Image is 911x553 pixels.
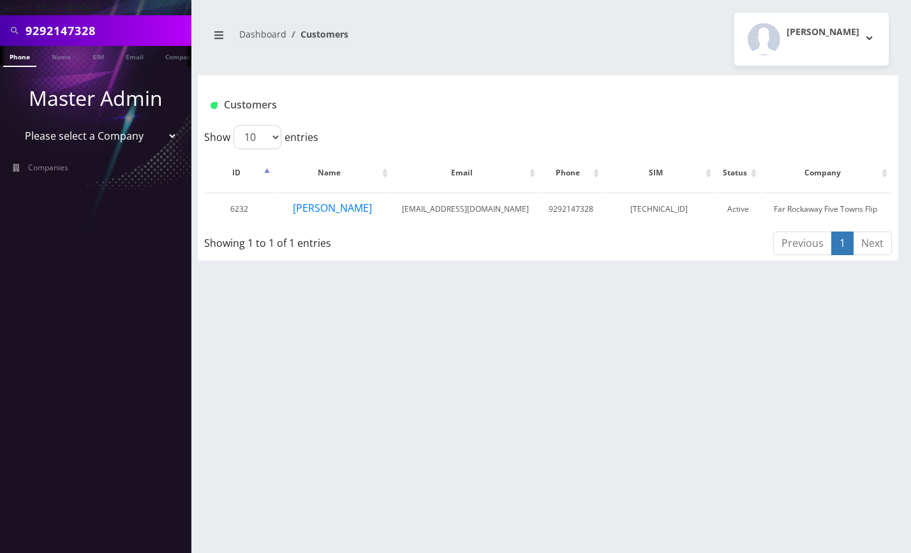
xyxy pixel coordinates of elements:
button: [PERSON_NAME] [734,13,889,66]
nav: breadcrumb [207,21,538,57]
select: Showentries [233,125,281,149]
a: Company [159,46,202,66]
a: Name [45,46,77,66]
li: Customers [286,27,348,41]
a: Phone [3,46,36,67]
h1: Customers [211,99,770,111]
button: [PERSON_NAME] [292,200,373,216]
td: [TECHNICAL_ID] [604,193,715,225]
h2: [PERSON_NAME] [787,27,859,38]
span: Companies [28,162,68,173]
a: Email [119,46,150,66]
th: SIM: activate to sort column ascending [604,154,715,191]
td: Active [716,193,760,225]
a: Next [853,232,892,255]
a: Previous [773,232,832,255]
th: Phone: activate to sort column ascending [540,154,602,191]
td: 9292147328 [540,193,602,225]
th: Name: activate to sort column ascending [274,154,390,191]
strong: Global [66,1,99,15]
th: Email: activate to sort column ascending [392,154,538,191]
th: Company: activate to sort column ascending [761,154,891,191]
th: ID: activate to sort column descending [205,154,273,191]
label: Show entries [204,125,318,149]
div: Showing 1 to 1 of 1 entries [204,230,481,251]
td: [EMAIL_ADDRESS][DOMAIN_NAME] [392,193,538,225]
a: Dashboard [239,28,286,40]
a: 1 [831,232,854,255]
input: Search All Companies [26,18,188,43]
a: SIM [86,46,110,66]
td: 6232 [205,193,273,225]
th: Status: activate to sort column ascending [716,154,760,191]
td: Far Rockaway Five Towns Flip [761,193,891,225]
